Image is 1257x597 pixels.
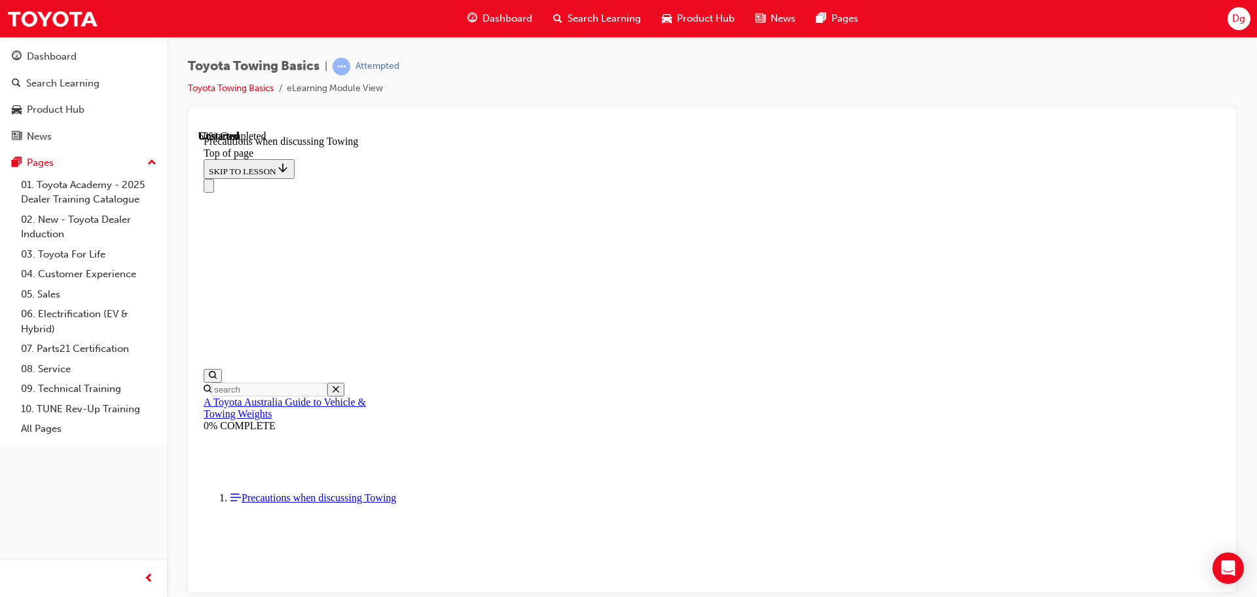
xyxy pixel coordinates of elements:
[1228,7,1250,30] button: Dg
[662,10,672,27] span: car-icon
[7,4,98,33] img: Trak
[5,48,16,62] button: Close navigation menu
[27,155,54,170] div: Pages
[12,51,22,63] span: guage-icon
[12,78,21,90] span: search-icon
[745,5,806,32] a: news-iconNews
[5,151,162,175] button: Pages
[1232,11,1245,26] span: Dg
[5,239,24,252] button: Open search menu
[5,266,168,289] a: A Toyota Australia Guide to Vehicle & Towing Weights
[129,252,146,266] button: Close search menu
[12,157,22,169] span: pages-icon
[16,175,162,210] a: 01. Toyota Academy - 2025 Dealer Training Catalogue
[16,284,162,305] a: 05. Sales
[457,5,543,32] a: guage-iconDashboard
[13,252,129,266] input: Search
[10,36,91,46] span: SKIP TO LESSON
[325,59,327,74] span: |
[1212,552,1244,584] div: Open Intercom Messenger
[543,5,651,32] a: search-iconSearch Learning
[16,399,162,419] a: 10. TUNE Rev-Up Training
[144,571,154,587] span: prev-icon
[12,104,22,116] span: car-icon
[16,304,162,339] a: 06. Electrification (EV & Hybrid)
[816,10,826,27] span: pages-icon
[806,5,869,32] a: pages-iconPages
[12,131,22,143] span: news-icon
[467,10,477,27] span: guage-icon
[5,45,162,69] a: Dashboard
[16,359,162,379] a: 08. Service
[16,244,162,265] a: 03. Toyota For Life
[5,17,1022,29] div: Top of page
[16,264,162,284] a: 04. Customer Experience
[287,81,383,96] li: eLearning Module View
[188,59,319,74] span: Toyota Towing Basics
[26,76,100,91] div: Search Learning
[771,11,795,26] span: News
[677,11,735,26] span: Product Hub
[16,210,162,244] a: 02. New - Toyota Dealer Induction
[831,11,858,26] span: Pages
[5,29,96,48] button: SKIP TO LESSON
[16,419,162,439] a: All Pages
[651,5,745,32] a: car-iconProduct Hub
[333,58,350,75] span: learningRecordVerb_ATTEMPT-icon
[16,339,162,359] a: 07. Parts21 Certification
[5,5,1022,17] div: Precautions when discussing Towing
[5,71,162,96] a: Search Learning
[27,102,84,117] div: Product Hub
[5,42,162,151] button: DashboardSearch LearningProduct HubNews
[756,10,765,27] span: news-icon
[355,60,399,73] div: Attempted
[27,129,52,144] div: News
[483,11,532,26] span: Dashboard
[5,98,162,122] a: Product Hub
[553,10,562,27] span: search-icon
[5,290,179,301] div: 0% COMPLETE
[16,379,162,399] a: 09. Technical Training
[147,155,156,172] span: up-icon
[188,83,274,94] a: Toyota Towing Basics
[27,49,77,64] div: Dashboard
[5,125,162,149] a: News
[568,11,641,26] span: Search Learning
